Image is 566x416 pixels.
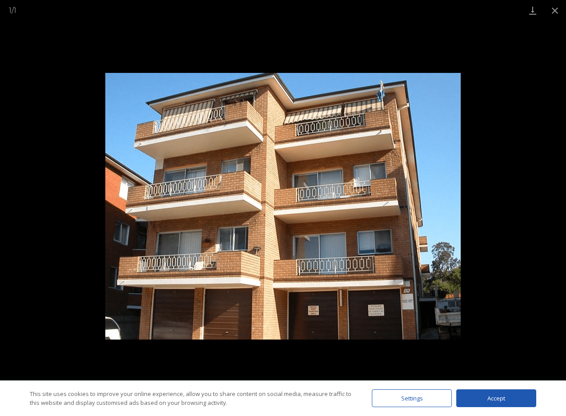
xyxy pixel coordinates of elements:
[14,6,16,15] span: 1
[9,6,12,15] span: 1
[372,389,452,407] div: Settings
[456,389,536,407] div: Accept
[105,73,461,340] img: Property Gallery
[30,389,354,407] div: This site uses cookies to improve your online experience, allow you to share content on social me...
